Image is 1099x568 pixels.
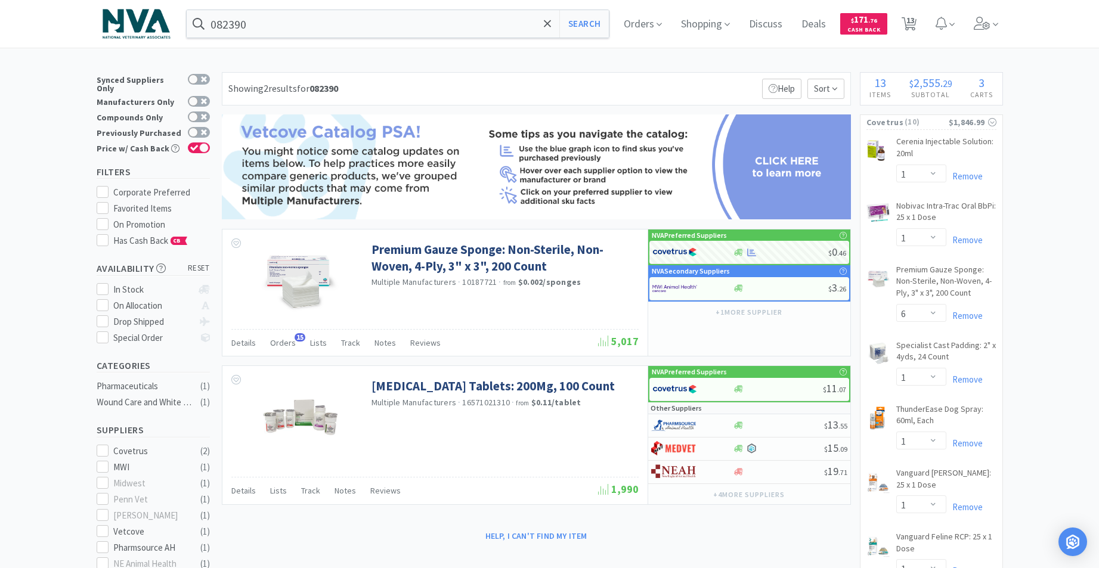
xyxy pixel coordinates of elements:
[710,304,788,321] button: +1more supplier
[824,464,847,478] span: 19
[372,397,457,408] a: Multiple Manufacturers
[113,460,187,474] div: MWI
[200,524,210,539] div: ( 1 )
[828,281,846,294] span: 3
[896,200,996,228] a: Nobivac Intra-Trac Oral BbPi: 25 x 1 Dose
[113,315,193,329] div: Drop Shipped
[113,331,193,345] div: Special Order
[652,280,697,297] img: f6b2451649754179b5b4e0c70c3f7cb0_2.png
[823,385,826,394] span: $
[866,470,890,493] img: 0478912fe7064f798ba63a7715d2543e_452523.png
[113,185,210,200] div: Corporate Preferred
[301,485,320,496] span: Track
[261,378,339,455] img: f6dc91a0447143089d0ab4249bd40468_94008.jpeg
[200,395,210,409] div: ( 1 )
[97,3,177,45] img: 63c5bf86fc7e40bdb3a5250099754568_2.png
[807,79,844,99] span: Sort
[458,397,460,408] span: ·
[900,77,961,89] div: .
[462,277,497,287] span: 10187721
[113,524,187,539] div: Vetcove
[374,337,396,348] span: Notes
[410,337,441,348] span: Reviews
[97,423,210,437] h5: Suppliers
[652,366,727,377] p: NVA Preferred Suppliers
[222,114,851,219] img: 1a210bcbb5af4e71a27b6a5a2109a73a.png
[97,379,193,393] div: Pharmaceuticals
[943,77,952,89] span: 29
[824,421,828,430] span: $
[113,492,187,507] div: Penn Vet
[838,468,847,477] span: . 71
[370,485,401,496] span: Reviews
[762,79,801,99] p: Help
[188,262,210,275] span: reset
[341,337,360,348] span: Track
[851,14,877,25] span: 171
[866,533,890,557] img: da3863abc69945f39e9fdf92741aa26b_454155.png
[851,17,854,24] span: $
[231,337,256,348] span: Details
[335,485,356,496] span: Notes
[200,492,210,507] div: ( 1 )
[270,485,287,496] span: Lists
[1058,527,1087,556] div: Open Intercom Messenger
[372,378,615,394] a: [MEDICAL_DATA] Tablets: 200Mg, 100 Count
[516,399,529,407] span: from
[897,20,921,31] a: 13
[961,89,1002,100] h4: Carts
[113,218,210,232] div: On Promotion
[866,406,890,430] img: 222f0241109f4aa0a813c807bbfb5071_505314.png
[97,74,182,92] div: Synced Suppliers Only
[113,235,188,246] span: Has Cash Back
[900,89,961,100] h4: Subtotal
[478,526,595,546] button: Help, I can't find my item
[231,485,256,496] span: Details
[97,262,210,275] h5: Availability
[896,264,996,304] a: Premium Gauze Sponge: Non-Sterile, Non-Woven, 4-Ply, 3" x 3", 200 Count
[707,486,790,503] button: +4more suppliers
[200,379,210,393] div: ( 1 )
[261,241,339,319] img: fee9b9d80ab14524afec2814af04626b_693389.png
[946,170,983,182] a: Remove
[866,342,890,365] img: 82d6f6fe923245e7b6032e18eca343b4_28239.png
[200,476,210,491] div: ( 1 )
[309,82,338,94] strong: 082390
[518,277,581,287] strong: $0.002 / sponges
[297,82,338,94] span: for
[837,249,846,257] span: . 46
[860,89,900,100] h4: Items
[503,278,516,287] span: from
[200,541,210,555] div: ( 1 )
[652,265,730,277] p: NVA Secondary Suppliers
[113,299,193,313] div: On Allocation
[837,284,846,293] span: . 26
[824,468,828,477] span: $
[824,441,847,455] span: 15
[838,421,847,430] span: . 55
[200,460,210,474] div: ( 1 )
[113,201,210,216] div: Favorited Items
[866,203,890,222] img: 28a3c60e4c1d4bdcad6e3292fff4c7e5_518339.png
[651,417,696,434] img: 7915dbd3f8974342a4dc3feb8efc1740_58.png
[866,266,890,290] img: fee9b9d80ab14524afec2814af04626b_693389.png
[914,75,940,90] span: 2,555
[651,402,702,414] p: Other Suppliers
[909,77,914,89] span: $
[372,277,457,287] a: Multiple Manufacturers
[295,333,305,342] span: 15
[499,277,501,287] span: ·
[187,10,609,38] input: Search by item, sku, manufacturer, ingredient, size...
[847,27,880,35] span: Cash Back
[113,444,187,458] div: Covetrus
[866,138,886,162] img: 70ba7cbbdf9641658d6379f92c6d5101_541060.png
[828,284,832,293] span: $
[949,116,996,129] div: $1,846.99
[372,241,636,274] a: Premium Gauze Sponge: Non-Sterile, Non-Woven, 4-Ply, 3" x 3", 200 Count
[651,463,696,481] img: c73380972eee4fd2891f402a8399bcad_92.png
[896,340,996,368] a: Specialist Cast Padding: 2" x 4yds, 24 Count
[823,381,846,395] span: 11
[824,445,828,454] span: $
[97,142,182,153] div: Price w/ Cash Back
[559,10,609,38] button: Search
